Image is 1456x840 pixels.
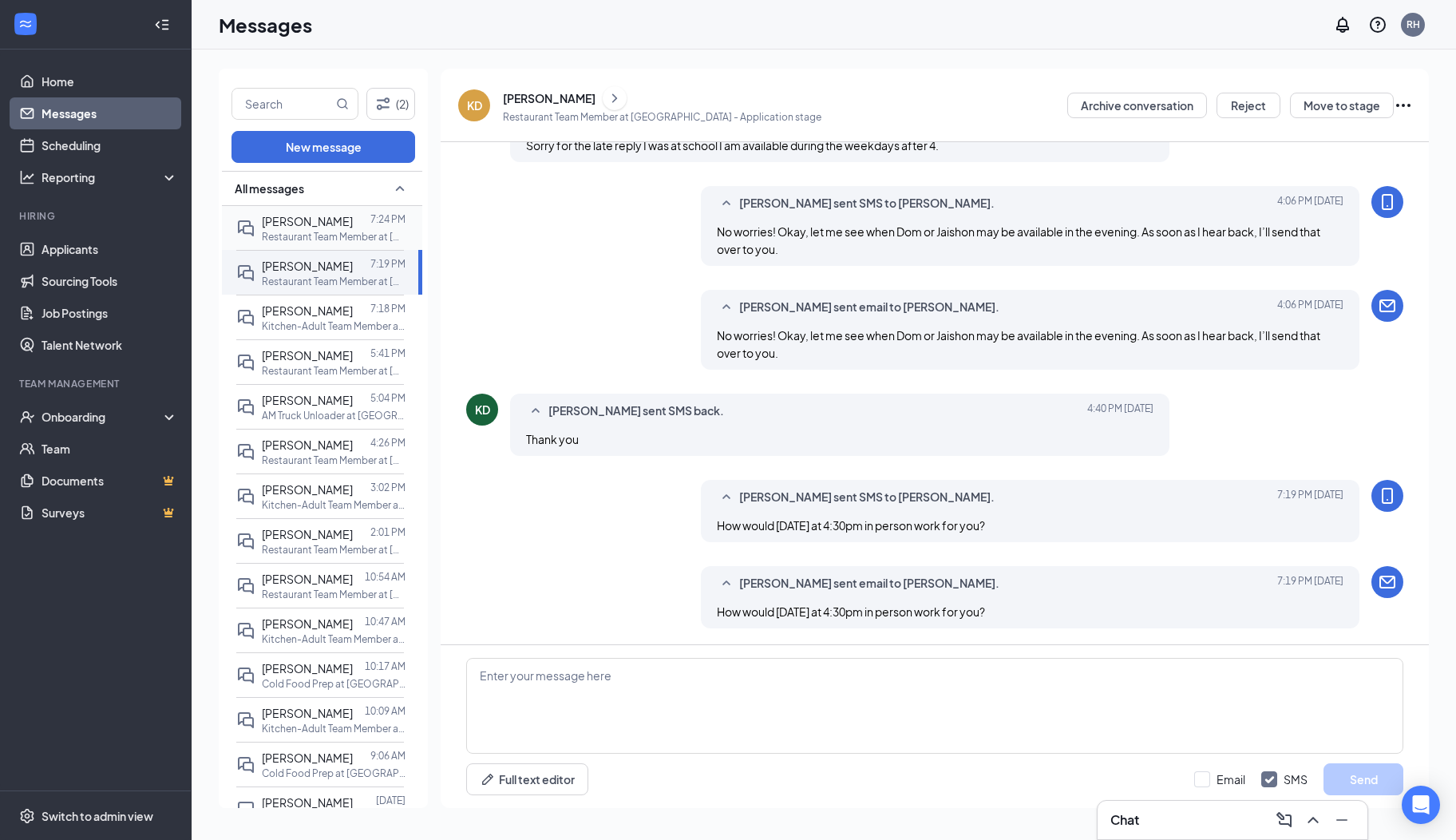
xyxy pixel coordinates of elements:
p: 7:24 PM [370,212,406,226]
svg: SmallChevronUp [717,574,736,593]
p: AM Truck Unloader at [GEOGRAPHIC_DATA] [262,409,406,422]
svg: DoubleChat [236,308,255,327]
svg: ChevronRight [607,89,623,108]
span: Thank you [526,432,579,446]
a: Sourcing Tools [42,265,178,297]
svg: DoubleChat [236,442,255,462]
p: 10:54 AM [365,570,406,584]
svg: DoubleChat [236,577,255,596]
span: No worries! Okay, let me see when Dom or Jaishon may be available in the evening. As soon as I he... [717,224,1320,256]
svg: SmallChevronUp [717,194,736,213]
div: [PERSON_NAME] [503,90,595,106]
svg: MagnifyingGlass [336,97,349,110]
p: [DATE] [376,794,406,807]
p: Kitchen-Adult Team Member at [GEOGRAPHIC_DATA] [262,319,406,333]
span: [DATE] 4:40 PM [1087,402,1153,421]
a: Home [42,65,178,97]
p: Restaurant Team Member at [GEOGRAPHIC_DATA] [262,588,406,601]
span: [PERSON_NAME] [262,214,353,228]
p: Restaurant Team Member at [GEOGRAPHIC_DATA] [262,275,406,288]
svg: QuestionInfo [1368,15,1387,34]
svg: Email [1378,573,1397,592]
p: Restaurant Team Member at [GEOGRAPHIC_DATA] - Application stage [503,110,821,124]
p: Restaurant Team Member at [GEOGRAPHIC_DATA] [262,364,406,378]
span: [PERSON_NAME] [262,259,353,273]
button: Send [1323,763,1403,795]
span: No worries! Okay, let me see when Dom or Jaishon may be available in the evening. As soon as I he... [717,328,1320,360]
svg: DoubleChat [236,353,255,372]
div: Switch to admin view [42,808,153,824]
p: 7:18 PM [370,302,406,315]
svg: DoubleChat [236,755,255,775]
button: Archive conversation [1067,93,1207,118]
p: 7:19 PM [370,257,406,271]
div: Team Management [19,377,175,390]
span: [DATE] 7:19 PM [1277,574,1343,593]
svg: Filter [374,94,393,113]
svg: Pen [480,771,496,787]
p: 10:47 AM [365,615,406,628]
svg: Collapse [154,17,170,33]
a: SurveysCrown [42,497,178,529]
svg: DoubleChat [236,263,255,283]
svg: DoubleChat [236,666,255,685]
p: Restaurant Team Member at [GEOGRAPHIC_DATA] [262,230,406,244]
svg: ComposeMessage [1275,810,1294,830]
button: ComposeMessage [1272,807,1297,833]
span: [PERSON_NAME] [262,795,353,810]
span: [PERSON_NAME] [262,616,353,631]
span: [PERSON_NAME] [262,393,353,407]
svg: Email [1378,296,1397,315]
span: [PERSON_NAME] [262,572,353,586]
h3: Chat [1110,811,1139,829]
div: KD [475,402,490,418]
svg: DoubleChat [236,532,255,551]
svg: WorkstreamLogo [18,16,34,32]
span: [PERSON_NAME] sent SMS back. [548,402,724,421]
span: Sorry for the late reply I was at school I am available during the weekdays after 4. [526,138,939,153]
button: Reject [1217,93,1280,118]
span: [PERSON_NAME] sent SMS to [PERSON_NAME]. [739,194,995,213]
input: Search [232,89,333,119]
span: [PERSON_NAME] [262,661,353,676]
button: ChevronUp [1300,807,1326,833]
span: [DATE] 4:06 PM [1277,298,1343,317]
a: Talent Network [42,329,178,361]
svg: DoubleChat [236,711,255,730]
svg: SmallChevronUp [526,402,545,421]
div: Reporting [42,169,179,185]
span: How would [DATE] at 4:30pm in person work for you? [717,518,985,533]
div: Open Intercom Messenger [1402,786,1440,824]
svg: ChevronUp [1304,810,1323,830]
p: Restaurant Team Member at [GEOGRAPHIC_DATA] [262,543,406,557]
svg: Analysis [19,169,35,185]
svg: Notifications [1333,15,1352,34]
p: 10:17 AM [365,660,406,673]
span: [PERSON_NAME] [262,438,353,452]
svg: SmallChevronUp [717,488,736,507]
div: KD [467,97,482,113]
svg: DoubleChat [236,487,255,506]
svg: ChatInactive [236,800,255,819]
p: Kitchen-Adult Team Member at [GEOGRAPHIC_DATA] [262,498,406,512]
h1: Messages [219,11,312,38]
span: All messages [235,180,304,196]
a: Team [42,433,178,465]
svg: DoubleChat [236,398,255,417]
svg: DoubleChat [236,219,255,238]
span: [PERSON_NAME] [262,527,353,541]
p: 5:41 PM [370,347,406,360]
div: Onboarding [42,409,164,425]
svg: Minimize [1332,810,1351,830]
button: Full text editorPen [466,763,588,795]
p: 10:09 AM [365,704,406,718]
svg: MobileSms [1378,486,1397,505]
p: Kitchen-Adult Team Member at [GEOGRAPHIC_DATA] [262,632,406,646]
button: Minimize [1329,807,1355,833]
p: Kitchen-Adult Team Member at [GEOGRAPHIC_DATA] [262,722,406,735]
a: Messages [42,97,178,129]
button: Move to stage [1290,93,1394,118]
a: Applicants [42,233,178,265]
svg: MobileSms [1378,192,1397,212]
button: ChevronRight [603,86,627,110]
